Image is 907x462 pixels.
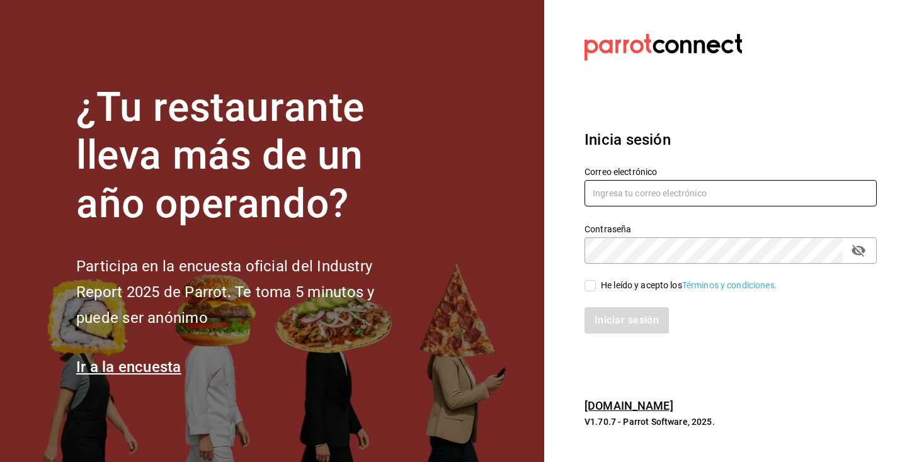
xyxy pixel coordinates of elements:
[585,415,877,428] p: V1.70.7 - Parrot Software, 2025.
[682,280,777,290] a: Términos y condiciones.
[601,279,777,292] div: He leído y acepto los
[585,167,877,176] label: Correo electrónico
[76,358,181,376] a: Ir a la encuesta
[76,84,416,228] h1: ¿Tu restaurante lleva más de un año operando?
[585,128,877,151] h3: Inicia sesión
[585,224,877,233] label: Contraseña
[585,399,673,412] a: [DOMAIN_NAME]
[848,240,869,261] button: passwordField
[76,254,416,330] h2: Participa en la encuesta oficial del Industry Report 2025 de Parrot. Te toma 5 minutos y puede se...
[585,180,877,206] input: Ingresa tu correo electrónico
